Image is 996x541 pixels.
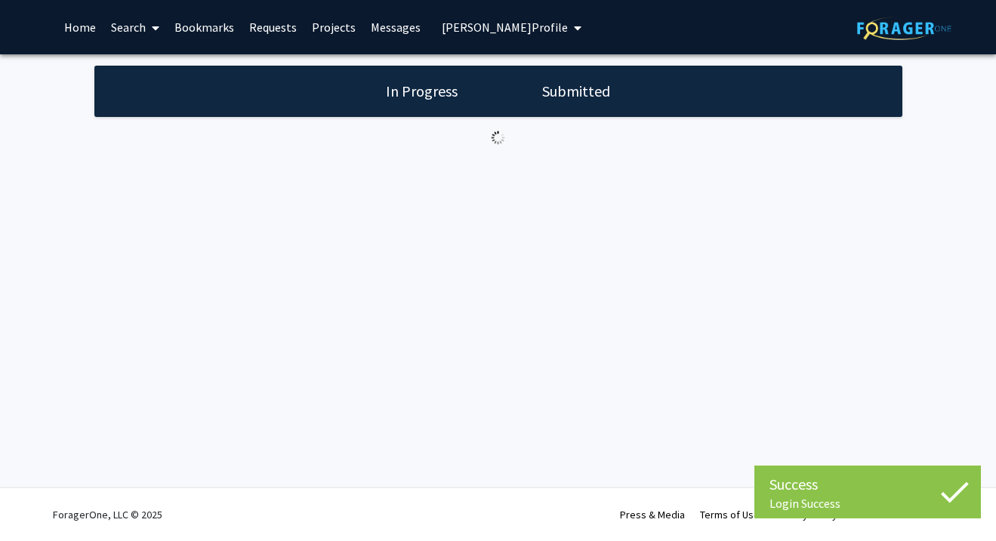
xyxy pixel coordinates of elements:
[538,81,615,102] h1: Submitted
[857,17,951,40] img: ForagerOne Logo
[53,488,162,541] div: ForagerOne, LLC © 2025
[769,473,966,496] div: Success
[442,20,568,35] span: [PERSON_NAME] Profile
[167,1,242,54] a: Bookmarks
[620,508,685,521] a: Press & Media
[242,1,304,54] a: Requests
[700,508,760,521] a: Terms of Use
[485,124,511,151] img: Loading
[304,1,363,54] a: Projects
[57,1,103,54] a: Home
[381,81,462,102] h1: In Progress
[363,1,428,54] a: Messages
[769,496,966,511] div: Login Success
[103,1,167,54] a: Search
